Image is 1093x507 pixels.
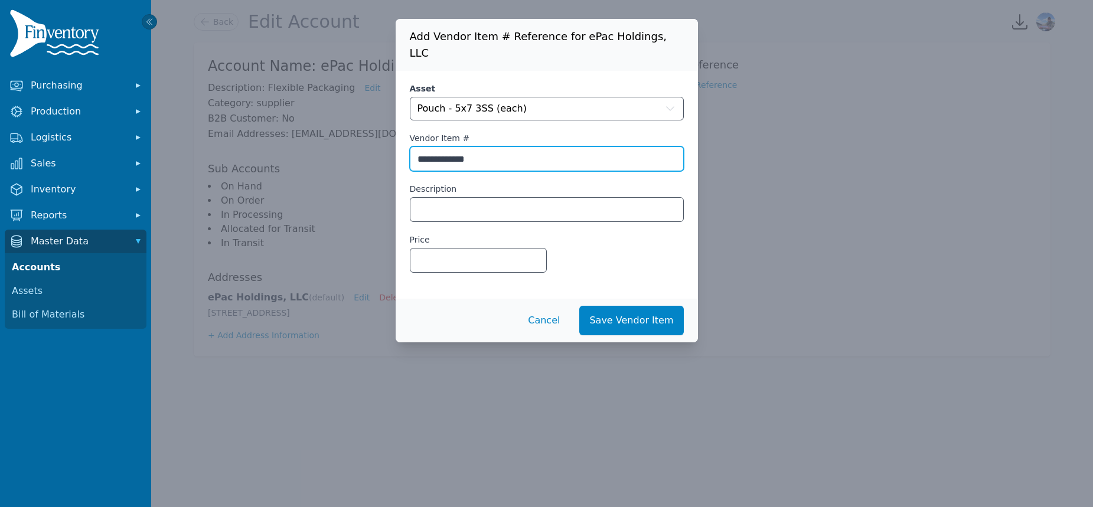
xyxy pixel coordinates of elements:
[410,183,457,195] label: Description
[518,306,570,335] button: Cancel
[410,97,684,120] button: Pouch - 5x7 3SS (each)
[417,102,527,116] span: Pouch - 5x7 3SS (each)
[410,132,470,144] label: Vendor Item #
[579,306,683,335] button: Save Vendor Item
[410,83,684,94] label: Asset
[396,19,698,71] h3: Add Vendor Item # Reference for ePac Holdings, LLC
[410,234,430,246] label: Price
